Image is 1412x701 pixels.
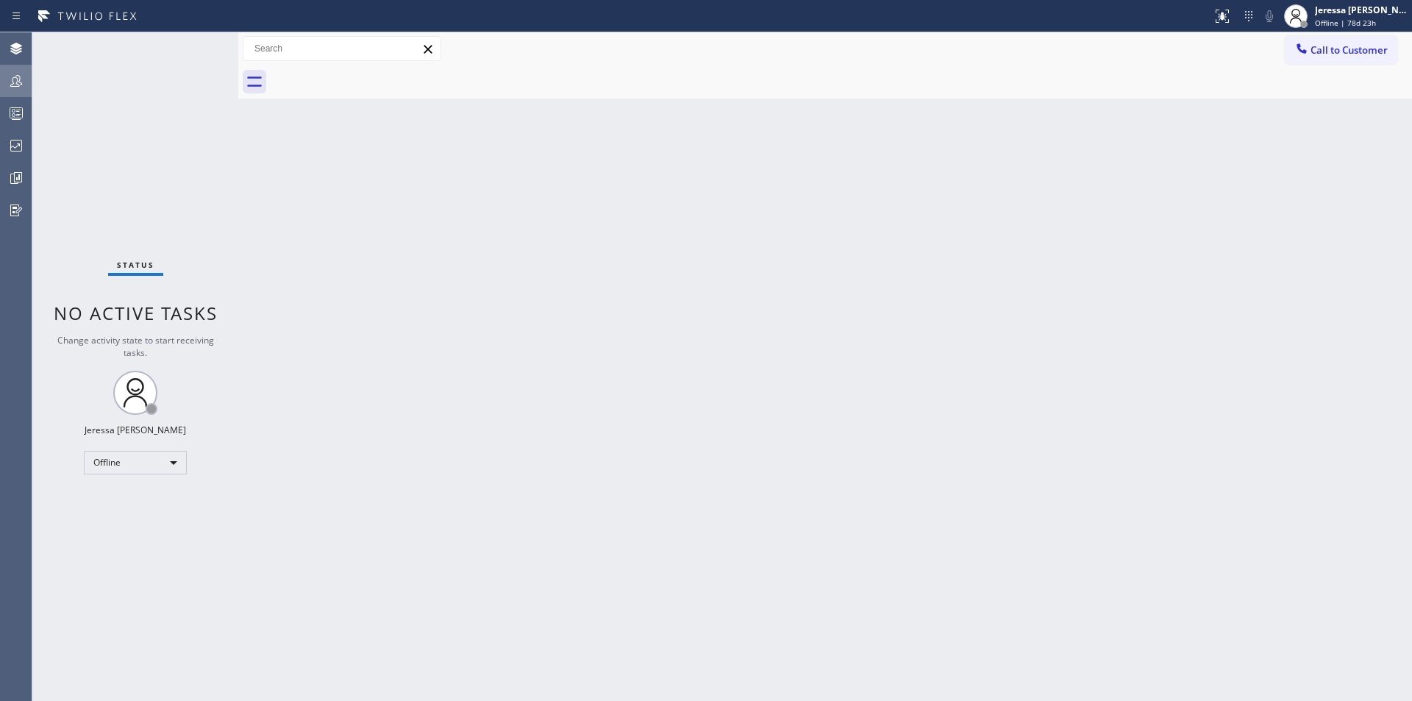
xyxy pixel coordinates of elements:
[57,334,214,359] span: Change activity state to start receiving tasks.
[117,260,154,270] span: Status
[85,424,186,436] div: Jeressa [PERSON_NAME]
[1311,43,1388,57] span: Call to Customer
[1315,18,1376,28] span: Offline | 78d 23h
[1285,36,1397,64] button: Call to Customer
[54,301,218,325] span: No active tasks
[84,451,187,474] div: Offline
[243,37,441,60] input: Search
[1259,6,1280,26] button: Mute
[1315,4,1408,16] div: Jeressa [PERSON_NAME]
